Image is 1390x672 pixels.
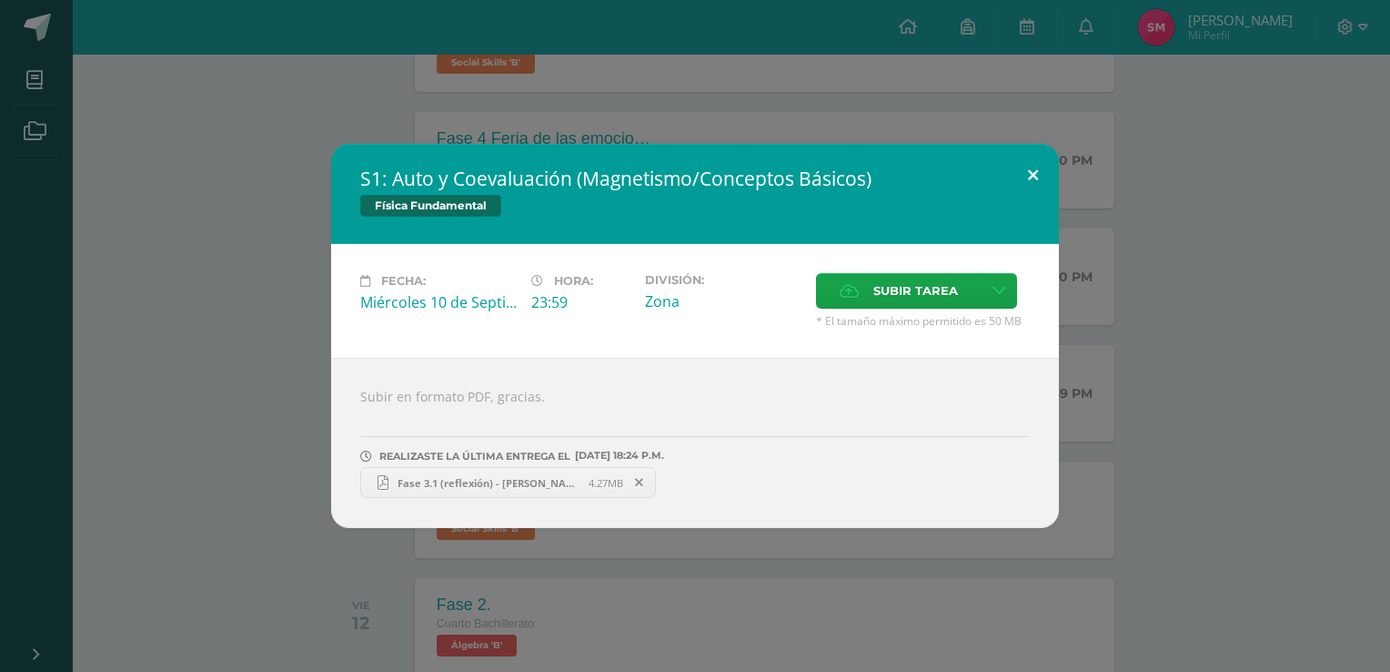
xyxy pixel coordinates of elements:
[381,274,426,288] span: Fecha:
[360,467,656,498] a: Fase 3.1 (reflexión) - [PERSON_NAME].pdf 4.27MB
[1007,144,1059,206] button: Close (Esc)
[360,195,501,217] span: Física Fundamental
[360,166,1030,191] h2: S1: Auto y Coevaluación (Magnetismo/Conceptos Básicos)
[624,473,655,493] span: Remover entrega
[589,476,623,490] span: 4.27MB
[645,273,801,287] label: División:
[570,455,664,456] span: [DATE] 18:24 P.M.
[360,292,517,312] div: Miércoles 10 de Septiembre
[379,450,570,463] span: REALIZASTE LA ÚLTIMA ENTREGA EL
[331,358,1059,528] div: Subir en formato PDF, gracias.
[554,274,593,288] span: Hora:
[816,313,1030,329] span: * El tamaño máximo permitido es 50 MB
[531,292,630,312] div: 23:59
[388,476,589,490] span: Fase 3.1 (reflexión) - [PERSON_NAME].pdf
[873,274,958,308] span: Subir tarea
[645,291,801,311] div: Zona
